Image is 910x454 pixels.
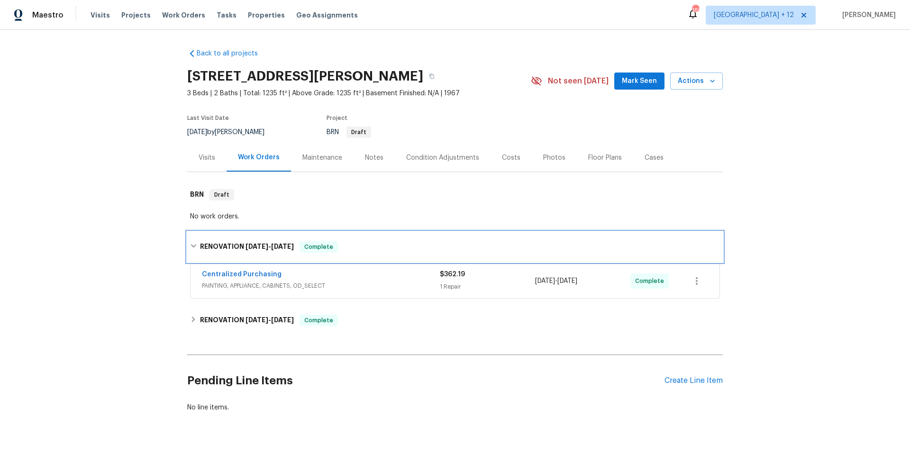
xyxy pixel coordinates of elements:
[548,76,609,86] span: Not seen [DATE]
[190,212,720,221] div: No work orders.
[246,317,294,323] span: -
[202,271,282,278] a: Centralized Purchasing
[200,315,294,326] h6: RENOVATION
[678,75,715,87] span: Actions
[187,180,723,210] div: BRN Draft
[187,49,278,58] a: Back to all projects
[32,10,64,20] span: Maestro
[714,10,794,20] span: [GEOGRAPHIC_DATA] + 12
[692,6,699,15] div: 169
[440,282,535,291] div: 1 Repair
[246,243,294,250] span: -
[645,153,664,163] div: Cases
[300,242,337,252] span: Complete
[543,153,565,163] div: Photos
[187,309,723,332] div: RENOVATION [DATE]-[DATE]Complete
[200,241,294,253] h6: RENOVATION
[246,317,268,323] span: [DATE]
[187,115,229,121] span: Last Visit Date
[121,10,151,20] span: Projects
[365,153,383,163] div: Notes
[347,129,370,135] span: Draft
[327,129,371,136] span: BRN
[423,68,440,85] button: Copy Address
[664,376,723,385] div: Create Line Item
[187,359,664,403] h2: Pending Line Items
[187,72,423,81] h2: [STREET_ADDRESS][PERSON_NAME]
[210,190,233,200] span: Draft
[248,10,285,20] span: Properties
[217,12,237,18] span: Tasks
[271,243,294,250] span: [DATE]
[199,153,215,163] div: Visits
[838,10,896,20] span: [PERSON_NAME]
[296,10,358,20] span: Geo Assignments
[670,73,723,90] button: Actions
[187,89,531,98] span: 3 Beds | 2 Baths | Total: 1235 ft² | Above Grade: 1235 ft² | Basement Finished: N/A | 1967
[162,10,205,20] span: Work Orders
[406,153,479,163] div: Condition Adjustments
[300,316,337,325] span: Complete
[190,189,204,200] h6: BRN
[187,127,276,138] div: by [PERSON_NAME]
[187,232,723,262] div: RENOVATION [DATE]-[DATE]Complete
[502,153,520,163] div: Costs
[635,276,668,286] span: Complete
[91,10,110,20] span: Visits
[302,153,342,163] div: Maintenance
[327,115,347,121] span: Project
[535,278,555,284] span: [DATE]
[187,403,723,412] div: No line items.
[238,153,280,162] div: Work Orders
[588,153,622,163] div: Floor Plans
[440,271,465,278] span: $362.19
[187,129,207,136] span: [DATE]
[271,317,294,323] span: [DATE]
[535,276,577,286] span: -
[614,73,664,90] button: Mark Seen
[622,75,657,87] span: Mark Seen
[557,278,577,284] span: [DATE]
[202,281,440,291] span: PAINTING, APPLIANCE, CABINETS, OD_SELECT
[246,243,268,250] span: [DATE]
